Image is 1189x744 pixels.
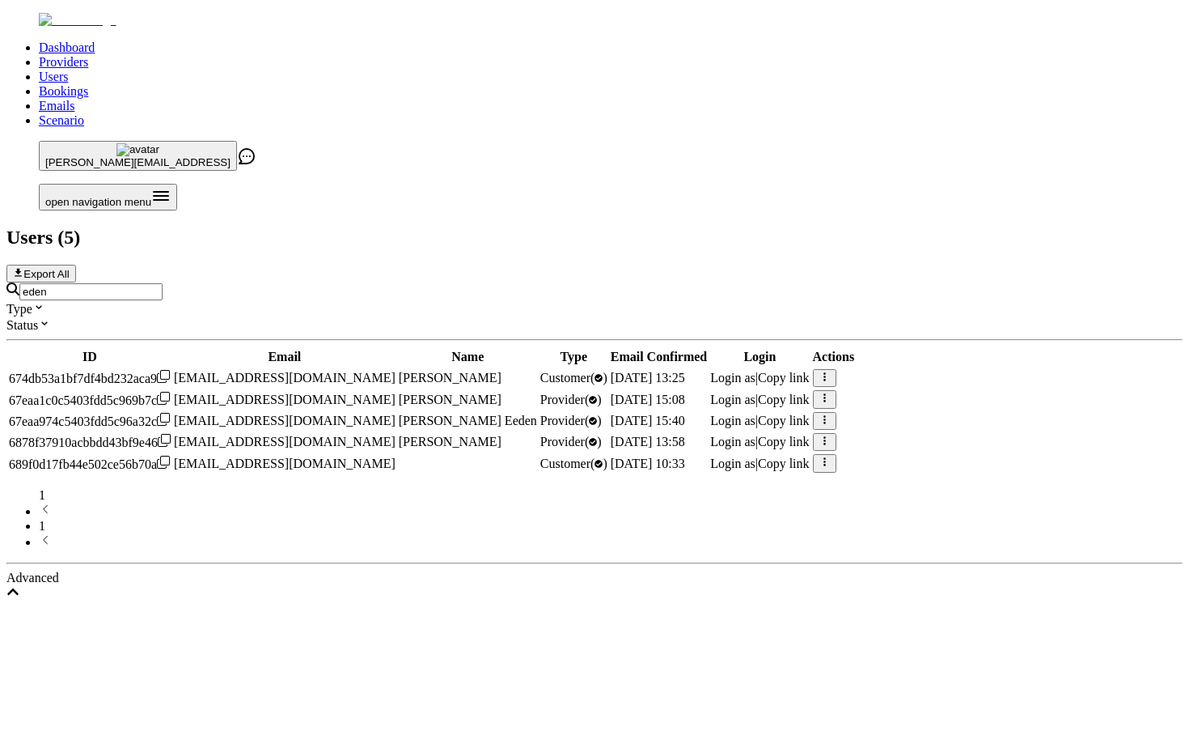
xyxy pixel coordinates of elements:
[758,393,810,406] span: Copy link
[710,435,809,449] div: |
[709,349,810,365] th: Login
[39,40,95,54] a: Dashboard
[6,265,76,283] button: Export All
[45,156,231,168] span: [PERSON_NAME][EMAIL_ADDRESS]
[6,488,1183,550] nav: pagination navigation
[39,99,74,113] a: Emails
[710,414,755,427] span: Login as
[116,143,159,156] img: avatar
[540,393,602,406] span: validated
[9,413,171,429] div: Click to copy
[710,457,809,471] div: |
[611,371,685,385] span: [DATE] 13:25
[9,370,171,386] div: Click to copy
[39,55,88,69] a: Providers
[540,414,602,427] span: validated
[174,393,396,406] span: [EMAIL_ADDRESS][DOMAIN_NAME]
[710,414,809,428] div: |
[540,371,607,385] span: validated
[45,196,151,208] span: open navigation menu
[758,371,810,385] span: Copy link
[398,349,538,365] th: Name
[758,414,810,427] span: Copy link
[6,571,59,585] span: Advanced
[39,503,1183,519] li: previous page button
[174,457,396,470] span: [EMAIL_ADDRESS][DOMAIN_NAME]
[611,414,685,427] span: [DATE] 15:40
[539,349,608,365] th: Type
[610,349,709,365] th: Email Confirmed
[710,371,809,385] div: |
[399,393,501,406] span: [PERSON_NAME]
[540,457,607,470] span: validated
[8,349,171,365] th: ID
[39,13,116,28] img: Fluum Logo
[39,113,84,127] a: Scenario
[710,393,755,406] span: Login as
[710,371,755,385] span: Login as
[710,393,809,407] div: |
[39,488,45,502] span: 1
[19,283,163,300] input: Search by email
[399,435,501,449] span: [PERSON_NAME]
[39,519,1183,534] li: pagination item 1 active
[611,393,685,406] span: [DATE] 15:08
[9,434,171,450] div: Click to copy
[758,457,810,470] span: Copy link
[39,84,88,98] a: Bookings
[710,457,755,470] span: Login as
[611,457,685,470] span: [DATE] 10:33
[6,300,1183,317] div: Type
[758,435,810,449] span: Copy link
[39,534,1183,550] li: next page button
[39,70,68,83] a: Users
[174,414,396,427] span: [EMAIL_ADDRESS][DOMAIN_NAME]
[399,414,537,427] span: [PERSON_NAME] Eeden
[6,317,1183,333] div: Status
[812,349,856,365] th: Actions
[6,227,1183,249] h2: Users ( 5 )
[174,435,396,449] span: [EMAIL_ADDRESS][DOMAIN_NAME]
[174,371,396,385] span: [EMAIL_ADDRESS][DOMAIN_NAME]
[540,435,602,449] span: validated
[399,371,501,385] span: [PERSON_NAME]
[9,456,171,472] div: Click to copy
[611,435,685,449] span: [DATE] 13:58
[9,392,171,408] div: Click to copy
[39,184,177,210] button: Open menu
[39,141,237,171] button: avatar[PERSON_NAME][EMAIL_ADDRESS]
[173,349,396,365] th: Email
[710,435,755,449] span: Login as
